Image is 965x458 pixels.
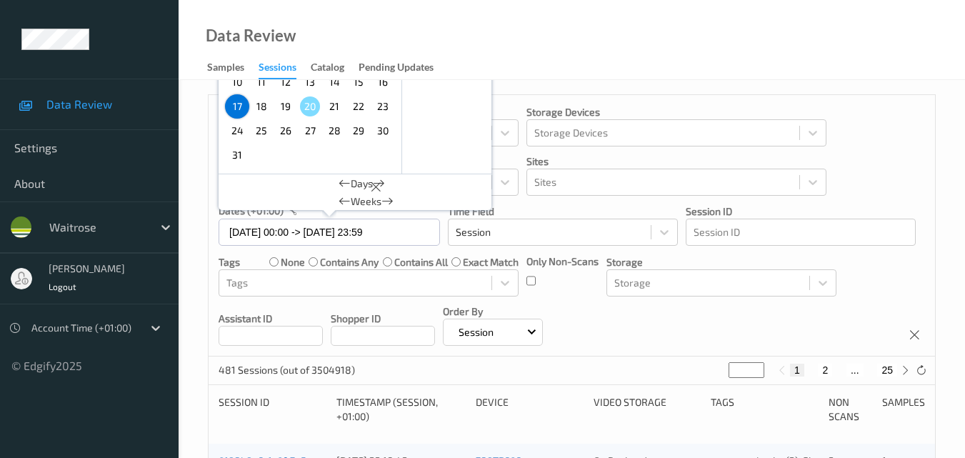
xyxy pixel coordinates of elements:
[371,94,395,119] div: Choose Saturday August 23 of 2025
[227,96,247,116] span: 17
[877,364,897,377] button: 25
[373,96,393,116] span: 23
[219,255,240,269] p: Tags
[606,255,836,269] p: Storage
[324,121,344,141] span: 28
[259,60,296,79] div: Sessions
[448,204,678,219] p: Time Field
[298,94,322,119] div: Choose Wednesday August 20 of 2025
[322,70,346,94] div: Choose Thursday August 14 of 2025
[249,119,274,143] div: Choose Monday August 25 of 2025
[251,72,271,92] span: 11
[322,119,346,143] div: Choose Thursday August 28 of 2025
[373,72,393,92] span: 16
[219,363,355,377] p: 481 Sessions (out of 3504918)
[371,70,395,94] div: Choose Saturday August 16 of 2025
[359,60,434,78] div: Pending Updates
[300,96,320,116] span: 20
[324,96,344,116] span: 21
[219,312,323,326] p: Assistant ID
[351,194,381,209] span: Weeks
[298,70,322,94] div: Choose Wednesday August 13 of 2025
[249,70,274,94] div: Choose Monday August 11 of 2025
[454,325,499,339] p: Session
[371,119,395,143] div: Choose Saturday August 30 of 2025
[274,70,298,94] div: Choose Tuesday August 12 of 2025
[300,121,320,141] span: 27
[324,72,344,92] span: 14
[331,312,435,326] p: Shopper ID
[346,70,371,94] div: Choose Friday August 15 of 2025
[206,29,296,43] div: Data Review
[351,176,373,191] span: Days
[346,119,371,143] div: Choose Friday August 29 of 2025
[281,255,305,269] label: none
[373,121,393,141] span: 30
[300,72,320,92] span: 13
[346,143,371,167] div: Choose Friday September 05 of 2025
[274,94,298,119] div: Choose Tuesday August 19 of 2025
[225,119,249,143] div: Choose Sunday August 24 of 2025
[346,94,371,119] div: Choose Friday August 22 of 2025
[251,96,271,116] span: 18
[526,105,826,119] p: Storage Devices
[276,72,296,92] span: 12
[274,143,298,167] div: Choose Tuesday September 02 of 2025
[225,70,249,94] div: Choose Sunday August 10 of 2025
[219,395,326,424] div: Session ID
[274,119,298,143] div: Choose Tuesday August 26 of 2025
[359,58,448,78] a: Pending Updates
[349,72,369,92] span: 15
[207,58,259,78] a: Samples
[846,364,864,377] button: ...
[207,60,244,78] div: Samples
[818,364,832,377] button: 2
[322,143,346,167] div: Choose Thursday September 04 of 2025
[394,255,448,269] label: contains all
[276,96,296,116] span: 19
[349,96,369,116] span: 22
[526,254,599,269] p: Only Non-Scans
[249,143,274,167] div: Choose Monday September 01 of 2025
[443,304,543,319] p: Order By
[227,121,247,141] span: 24
[476,395,584,424] div: Device
[371,143,395,167] div: Choose Saturday September 06 of 2025
[711,395,819,424] div: Tags
[686,204,916,219] p: Session ID
[259,58,311,79] a: Sessions
[249,94,274,119] div: Choose Monday August 18 of 2025
[829,395,871,424] div: Non Scans
[276,121,296,141] span: 26
[882,395,925,424] div: Samples
[311,58,359,78] a: Catalog
[311,60,344,78] div: Catalog
[526,154,826,169] p: Sites
[251,121,271,141] span: 25
[219,204,284,218] p: dates (+01:00)
[225,143,249,167] div: Choose Sunday August 31 of 2025
[298,119,322,143] div: Choose Wednesday August 27 of 2025
[227,145,247,165] span: 31
[298,143,322,167] div: Choose Wednesday September 03 of 2025
[225,94,249,119] div: Choose Sunday August 17 of 2025
[594,395,701,424] div: Video Storage
[790,364,804,377] button: 1
[349,121,369,141] span: 29
[320,255,379,269] label: contains any
[322,94,346,119] div: Choose Thursday August 21 of 2025
[463,255,519,269] label: exact match
[336,395,466,424] div: Timestamp (Session, +01:00)
[227,72,247,92] span: 10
